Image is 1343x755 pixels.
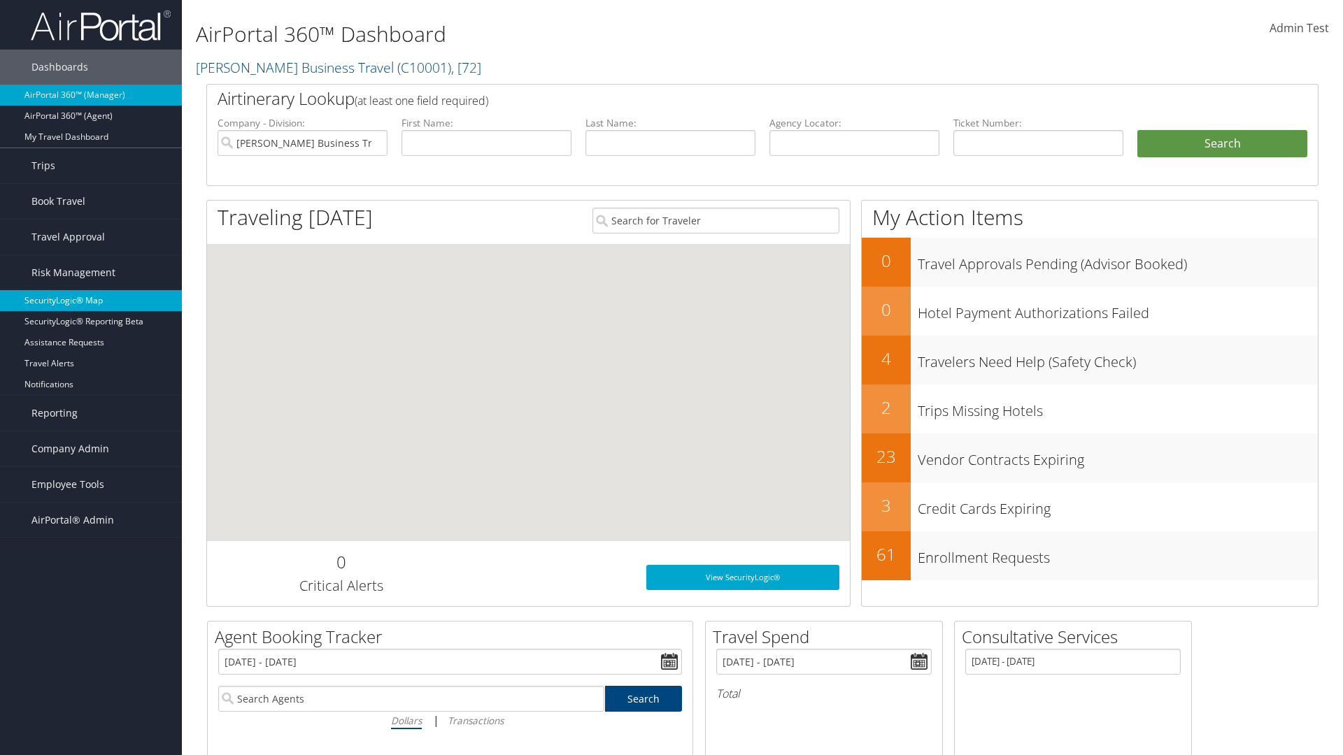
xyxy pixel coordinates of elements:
a: 3Credit Cards Expiring [862,482,1318,531]
h2: Travel Spend [713,625,942,649]
a: 0Hotel Payment Authorizations Failed [862,287,1318,336]
a: 0Travel Approvals Pending (Advisor Booked) [862,238,1318,287]
span: (at least one field required) [355,93,488,108]
h3: Travelers Need Help (Safety Check) [918,345,1318,372]
h2: Agent Booking Tracker [215,625,692,649]
a: 4Travelers Need Help (Safety Check) [862,336,1318,384]
h2: 0 [862,249,911,273]
h3: Enrollment Requests [918,541,1318,568]
label: First Name: [402,116,571,130]
span: Dashboards [31,50,88,85]
a: Search [605,686,683,712]
span: Company Admin [31,431,109,466]
h2: Consultative Services [962,625,1191,649]
h3: Travel Approvals Pending (Advisor Booked) [918,247,1318,274]
span: Admin Test [1270,20,1329,36]
h1: AirPortal 360™ Dashboard [196,20,951,49]
h1: My Action Items [862,203,1318,232]
i: Dollars [391,714,422,727]
label: Last Name: [585,116,755,130]
label: Ticket Number: [953,116,1123,130]
h3: Vendor Contracts Expiring [918,443,1318,470]
span: Book Travel [31,184,85,219]
span: Risk Management [31,255,115,290]
h3: Hotel Payment Authorizations Failed [918,296,1318,323]
span: Reporting [31,396,78,431]
a: View SecurityLogic® [646,565,839,590]
a: 61Enrollment Requests [862,531,1318,580]
h3: Critical Alerts [218,576,464,596]
a: 23Vendor Contracts Expiring [862,433,1318,482]
span: ( C10001 ) [397,58,451,77]
h2: 23 [862,445,911,468]
h2: 0 [218,550,464,574]
span: , [ 72 ] [451,58,481,77]
h2: Airtinerary Lookup [218,87,1215,110]
h3: Trips Missing Hotels [918,394,1318,421]
button: Search [1137,130,1307,158]
h3: Credit Cards Expiring [918,492,1318,519]
h2: 3 [862,494,911,517]
div: | [218,712,682,729]
a: 2Trips Missing Hotels [862,384,1318,433]
h6: Total [716,686,932,701]
h2: 2 [862,396,911,419]
h1: Traveling [DATE] [218,203,373,232]
h2: 4 [862,347,911,371]
input: Search Agents [218,686,604,712]
a: Admin Test [1270,7,1329,50]
span: AirPortal® Admin [31,503,114,538]
span: Travel Approval [31,220,105,254]
input: Search for Traveler [592,208,839,233]
img: airportal-logo.png [31,9,171,42]
h2: 0 [862,298,911,322]
a: [PERSON_NAME] Business Travel [196,58,481,77]
i: Transactions [448,714,504,727]
span: Trips [31,148,55,183]
label: Agency Locator: [769,116,939,130]
h2: 61 [862,542,911,566]
label: Company - Division: [218,116,388,130]
span: Employee Tools [31,467,104,502]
